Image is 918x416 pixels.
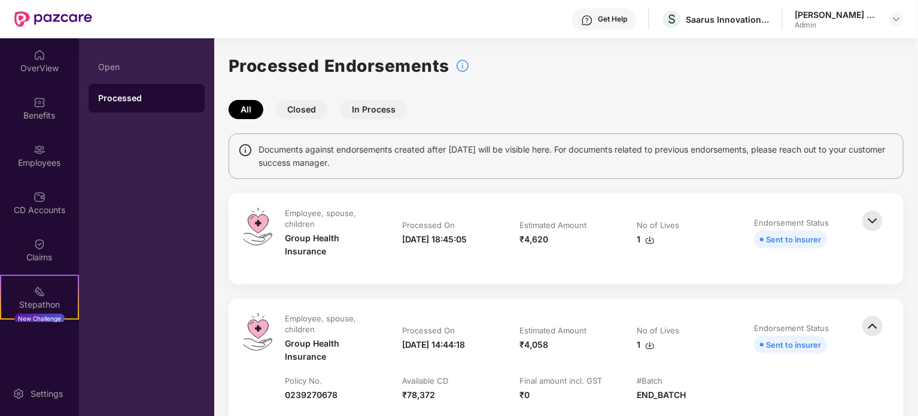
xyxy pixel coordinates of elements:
[402,375,448,386] div: Available CD
[637,325,679,336] div: No of Lives
[34,191,45,203] img: svg+xml;base64,PHN2ZyBpZD0iQ0RfQWNjb3VudHMiIGRhdGEtbmFtZT0iQ0QgQWNjb3VudHMiIHhtbG5zPSJodHRwOi8vd3...
[645,235,655,245] img: svg+xml;base64,PHN2ZyBpZD0iRG93bmxvYWQtMzJ4MzIiIHhtbG5zPSJodHRwOi8vd3d3LnczLm9yZy8yMDAwL3N2ZyIgd2...
[34,96,45,108] img: svg+xml;base64,PHN2ZyBpZD0iQmVuZWZpdHMiIHhtbG5zPSJodHRwOi8vd3d3LnczLm9yZy8yMDAwL3N2ZyIgd2lkdGg9Ij...
[402,325,455,336] div: Processed On
[519,325,586,336] div: Estimated Amount
[285,375,322,386] div: Policy No.
[519,375,602,386] div: Final amount incl. GST
[238,143,253,157] img: svg+xml;base64,PHN2ZyBpZD0iSW5mbyIgeG1sbnM9Imh0dHA6Ly93d3cudzMub3JnLzIwMDAvc3ZnIiB3aWR0aD0iMTQiIG...
[34,144,45,156] img: svg+xml;base64,PHN2ZyBpZD0iRW1wbG95ZWVzIiB4bWxucz0iaHR0cDovL3d3dy53My5vcmcvMjAwMC9zdmciIHdpZHRoPS...
[859,208,886,234] img: svg+xml;base64,PHN2ZyBpZD0iQmFjay0zMngzMiIgeG1sbnM9Imh0dHA6Ly93d3cudzMub3JnLzIwMDAvc3ZnIiB3aWR0aD...
[13,388,25,400] img: svg+xml;base64,PHN2ZyBpZD0iU2V0dGluZy0yMHgyMCIgeG1sbnM9Imh0dHA6Ly93d3cudzMub3JnLzIwMDAvc3ZnIiB3aW...
[686,14,770,25] div: Saarus Innovations Private Limited
[275,100,328,119] button: Closed
[98,62,195,72] div: Open
[766,338,821,351] div: Sent to insurer
[519,388,530,402] div: ₹0
[598,14,627,24] div: Get Help
[637,220,679,230] div: No of Lives
[455,59,470,73] img: svg+xml;base64,PHN2ZyBpZD0iSW5mb18tXzMyeDMyIiBkYXRhLW5hbWU9IkluZm8gLSAzMngzMiIgeG1sbnM9Imh0dHA6Ly...
[1,299,78,311] div: Stepathon
[754,217,829,228] div: Endorsement Status
[637,375,662,386] div: #Batch
[14,314,65,323] div: New Challenge
[519,220,586,230] div: Estimated Amount
[98,92,195,104] div: Processed
[637,388,686,402] div: END_BATCH
[637,233,655,246] div: 1
[892,14,901,24] img: svg+xml;base64,PHN2ZyBpZD0iRHJvcGRvd24tMzJ4MzIiIHhtbG5zPSJodHRwOi8vd3d3LnczLm9yZy8yMDAwL3N2ZyIgd2...
[402,220,455,230] div: Processed On
[402,233,467,246] div: [DATE] 18:45:05
[645,341,655,350] img: svg+xml;base64,PHN2ZyBpZD0iRG93bmxvYWQtMzJ4MzIiIHhtbG5zPSJodHRwOi8vd3d3LnczLm9yZy8yMDAwL3N2ZyIgd2...
[402,388,435,402] div: ₹78,372
[795,9,879,20] div: [PERSON_NAME] Mall
[668,12,676,26] span: S
[519,233,548,246] div: ₹4,620
[14,11,92,27] img: New Pazcare Logo
[229,100,263,119] button: All
[34,286,45,297] img: svg+xml;base64,PHN2ZyB4bWxucz0iaHR0cDovL3d3dy53My5vcmcvMjAwMC9zdmciIHdpZHRoPSIyMSIgaGVpZ2h0PSIyMC...
[637,338,655,351] div: 1
[285,388,338,402] div: 0239270678
[259,143,894,169] span: Documents against endorsements created after [DATE] will be visible here. For documents related t...
[519,338,548,351] div: ₹4,058
[243,313,272,351] img: svg+xml;base64,PHN2ZyB4bWxucz0iaHR0cDovL3d3dy53My5vcmcvMjAwMC9zdmciIHdpZHRoPSI0OS4zMiIgaGVpZ2h0PS...
[285,208,376,229] div: Employee, spouse, children
[859,313,886,339] img: svg+xml;base64,PHN2ZyBpZD0iQmFjay0zMngzMiIgeG1sbnM9Imh0dHA6Ly93d3cudzMub3JnLzIwMDAvc3ZnIiB3aWR0aD...
[229,53,449,79] h1: Processed Endorsements
[34,238,45,250] img: svg+xml;base64,PHN2ZyBpZD0iQ2xhaW0iIHhtbG5zPSJodHRwOi8vd3d3LnczLm9yZy8yMDAwL3N2ZyIgd2lkdGg9IjIwIi...
[27,388,66,400] div: Settings
[581,14,593,26] img: svg+xml;base64,PHN2ZyBpZD0iSGVscC0zMngzMiIgeG1sbnM9Imh0dHA6Ly93d3cudzMub3JnLzIwMDAvc3ZnIiB3aWR0aD...
[285,313,376,335] div: Employee, spouse, children
[754,323,829,333] div: Endorsement Status
[243,208,272,245] img: svg+xml;base64,PHN2ZyB4bWxucz0iaHR0cDovL3d3dy53My5vcmcvMjAwMC9zdmciIHdpZHRoPSI0OS4zMiIgaGVpZ2h0PS...
[402,338,465,351] div: [DATE] 14:44:18
[766,233,821,246] div: Sent to insurer
[340,100,408,119] button: In Process
[285,232,378,258] div: Group Health Insurance
[285,337,378,363] div: Group Health Insurance
[34,49,45,61] img: svg+xml;base64,PHN2ZyBpZD0iSG9tZSIgeG1sbnM9Imh0dHA6Ly93d3cudzMub3JnLzIwMDAvc3ZnIiB3aWR0aD0iMjAiIG...
[795,20,879,30] div: Admin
